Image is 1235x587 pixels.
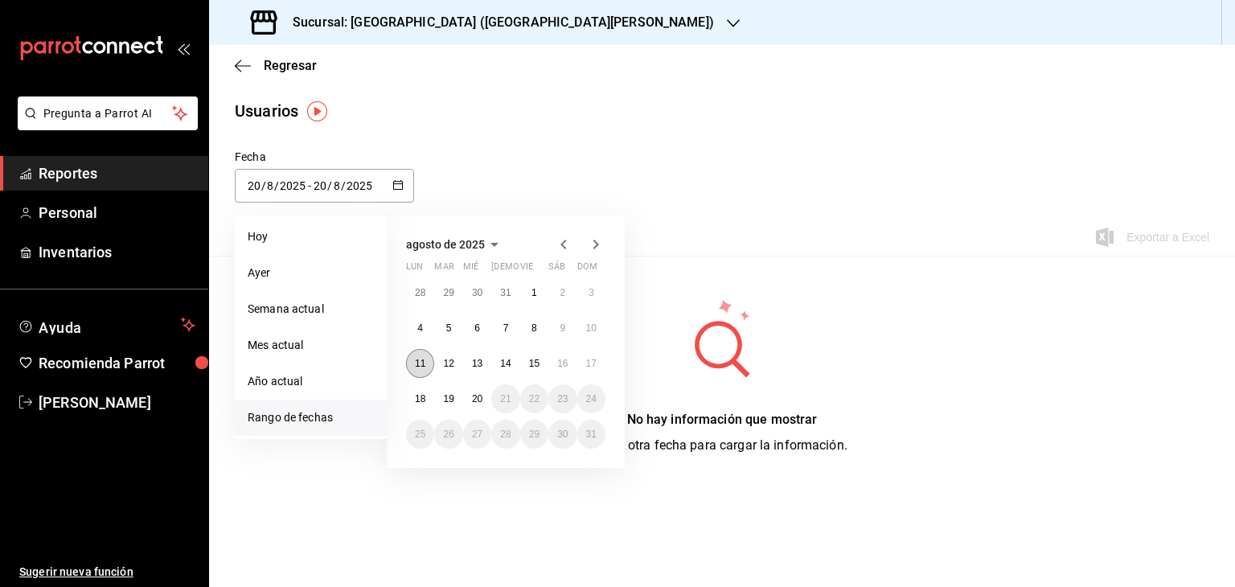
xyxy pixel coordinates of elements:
span: / [261,179,266,192]
input: Month [333,179,341,192]
button: 13 de agosto de 2025 [463,349,491,378]
abbr: 12 de agosto de 2025 [443,358,453,369]
span: Pregunta a Parrot AI [43,105,173,122]
button: 9 de agosto de 2025 [548,314,576,343]
abbr: 8 de agosto de 2025 [531,322,537,334]
span: Inventarios [39,241,195,263]
abbr: 28 de agosto de 2025 [500,429,511,440]
span: / [341,179,346,192]
abbr: martes [434,261,453,278]
input: Day [313,179,327,192]
span: / [327,179,332,192]
abbr: 30 de agosto de 2025 [557,429,568,440]
span: Reportes [39,162,195,184]
h3: Sucursal: [GEOGRAPHIC_DATA] ([GEOGRAPHIC_DATA][PERSON_NAME]) [280,13,714,32]
button: Pregunta a Parrot AI [18,96,198,130]
abbr: domingo [577,261,597,278]
button: 2 de agosto de 2025 [548,278,576,307]
button: 5 de agosto de 2025 [434,314,462,343]
abbr: 20 de agosto de 2025 [472,393,482,404]
button: 29 de agosto de 2025 [520,420,548,449]
span: agosto de 2025 [406,238,485,251]
li: Mes actual [235,327,387,363]
abbr: 6 de agosto de 2025 [474,322,480,334]
abbr: 10 de agosto de 2025 [586,322,597,334]
span: Sugerir nueva función [19,564,195,581]
input: Month [266,179,274,192]
input: Year [346,179,373,192]
button: 24 de agosto de 2025 [577,384,605,413]
abbr: miércoles [463,261,478,278]
div: Usuarios [235,99,298,123]
div: No hay información que mostrar [597,410,847,429]
button: 8 de agosto de 2025 [520,314,548,343]
button: 27 de agosto de 2025 [463,420,491,449]
abbr: 7 de agosto de 2025 [503,322,509,334]
abbr: 1 de agosto de 2025 [531,287,537,298]
button: 18 de agosto de 2025 [406,384,434,413]
abbr: 2 de agosto de 2025 [560,287,565,298]
abbr: 28 de julio de 2025 [415,287,425,298]
span: Regresar [264,58,317,73]
abbr: 26 de agosto de 2025 [443,429,453,440]
button: 21 de agosto de 2025 [491,384,519,413]
button: 29 de julio de 2025 [434,278,462,307]
abbr: 27 de agosto de 2025 [472,429,482,440]
button: 19 de agosto de 2025 [434,384,462,413]
li: Ayer [235,255,387,291]
abbr: 31 de julio de 2025 [500,287,511,298]
abbr: 16 de agosto de 2025 [557,358,568,369]
abbr: jueves [491,261,586,278]
button: 7 de agosto de 2025 [491,314,519,343]
button: 28 de agosto de 2025 [491,420,519,449]
img: Tooltip marker [307,101,327,121]
button: 1 de agosto de 2025 [520,278,548,307]
button: 23 de agosto de 2025 [548,384,576,413]
button: agosto de 2025 [406,235,504,254]
abbr: 11 de agosto de 2025 [415,358,425,369]
li: Año actual [235,363,387,400]
span: Ayuda [39,315,174,335]
abbr: 29 de julio de 2025 [443,287,453,298]
button: 30 de julio de 2025 [463,278,491,307]
button: 15 de agosto de 2025 [520,349,548,378]
abbr: lunes [406,261,423,278]
button: 22 de agosto de 2025 [520,384,548,413]
abbr: 9 de agosto de 2025 [560,322,565,334]
button: open_drawer_menu [177,42,190,55]
button: 11 de agosto de 2025 [406,349,434,378]
button: 4 de agosto de 2025 [406,314,434,343]
abbr: 15 de agosto de 2025 [529,358,540,369]
button: 12 de agosto de 2025 [434,349,462,378]
button: 25 de agosto de 2025 [406,420,434,449]
span: Elige otra fecha para cargar la información. [597,437,847,453]
abbr: 25 de agosto de 2025 [415,429,425,440]
span: [PERSON_NAME] [39,392,195,413]
li: Semana actual [235,291,387,327]
abbr: 3 de agosto de 2025 [589,287,594,298]
span: Recomienda Parrot [39,352,195,374]
button: Regresar [235,58,317,73]
span: - [308,179,311,192]
abbr: 22 de agosto de 2025 [529,393,540,404]
span: Personal [39,202,195,224]
abbr: 4 de agosto de 2025 [417,322,423,334]
input: Day [247,179,261,192]
button: 20 de agosto de 2025 [463,384,491,413]
abbr: sábado [548,261,565,278]
abbr: 5 de agosto de 2025 [446,322,452,334]
button: 31 de julio de 2025 [491,278,519,307]
span: / [274,179,279,192]
abbr: 31 de agosto de 2025 [586,429,597,440]
abbr: 13 de agosto de 2025 [472,358,482,369]
abbr: 29 de agosto de 2025 [529,429,540,440]
button: 3 de agosto de 2025 [577,278,605,307]
button: 10 de agosto de 2025 [577,314,605,343]
abbr: 30 de julio de 2025 [472,287,482,298]
button: 26 de agosto de 2025 [434,420,462,449]
button: 28 de julio de 2025 [406,278,434,307]
input: Year [279,179,306,192]
abbr: 24 de agosto de 2025 [586,393,597,404]
button: 16 de agosto de 2025 [548,349,576,378]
